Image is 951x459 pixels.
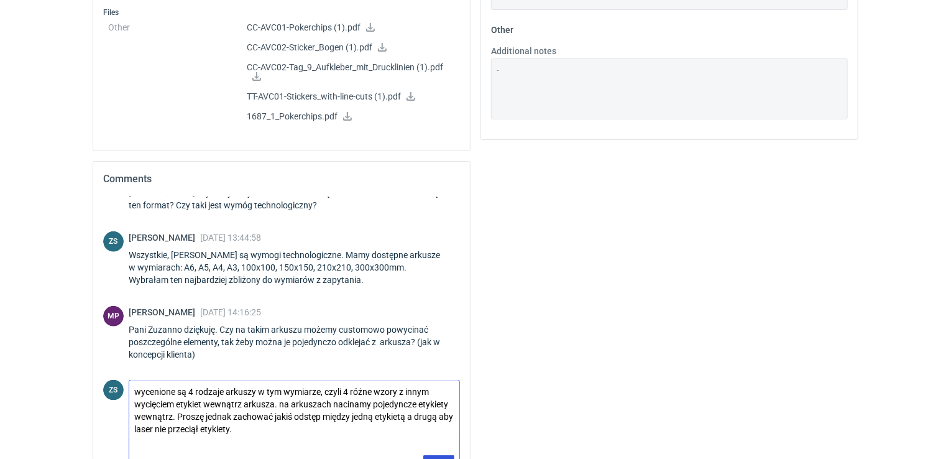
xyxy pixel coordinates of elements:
[247,91,455,103] p: TT-AVC01-Stickers_with-line-cuts (1).pdf
[129,307,200,317] span: [PERSON_NAME]
[247,111,455,123] p: 1687_1_Pokerchips.pdf
[103,306,124,327] div: Michał Palasek
[129,323,460,361] div: Pani Zuzanno dziękuję. Czy na takim arkuszu możemy customowo powycinać poszczególne elementy, tak...
[129,187,460,211] div: [PERSON_NAME] czy tutaj wszystkie arkusze muszą mieć rozmiar 148x105? Skąd ten format? Czy taki j...
[247,22,455,34] p: CC-AVC01-Pokerchips (1).pdf
[247,42,455,53] p: CC-AVC02-Sticker_Bogen (1).pdf
[129,233,200,243] span: [PERSON_NAME]
[103,380,124,401] div: Zuzanna Szygenda
[103,306,124,327] figcaption: MP
[491,20,513,35] legend: Other
[491,45,556,57] label: Additional notes
[200,233,261,243] span: [DATE] 13:44:58
[491,58,848,119] textarea: -
[103,231,124,252] figcaption: ZS
[129,381,459,440] textarea: wycenione są 4 rodzaje arkuszy w tym wymiarze, czyli 4 różne wzory z innym wycięciem etykiet wewn...
[103,380,124,401] figcaption: ZS
[200,307,261,317] span: [DATE] 14:16:25
[103,231,124,252] div: Zuzanna Szygenda
[103,7,460,17] h3: Files
[103,172,460,187] h2: Comments
[247,62,455,83] p: CC-AVC02-Tag_9_Aufkleber_mit_Drucklinien (1).pdf
[108,17,247,131] dt: Other
[129,249,460,286] div: Wszystkie, [PERSON_NAME] są wymogi technologiczne. Mamy dostępne arkusze w wymiarach: A6, A5, A4,...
